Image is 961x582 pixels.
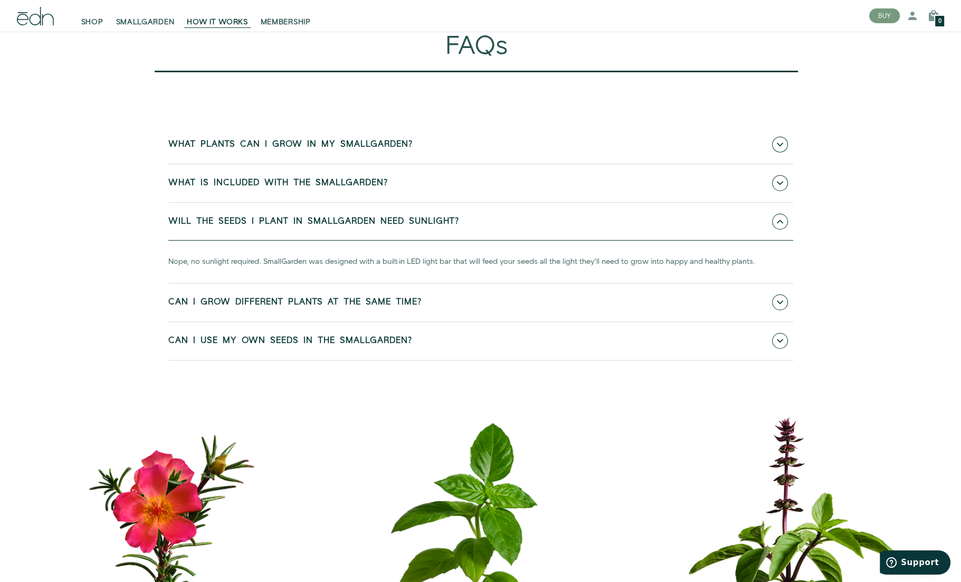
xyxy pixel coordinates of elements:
[168,178,388,188] span: What is included with the SmallGarden?
[180,4,254,27] a: HOW IT WORKS
[75,4,110,27] a: SHOP
[168,203,793,241] a: Will the seeds I plant in SmallGarden need sunlight?
[168,217,459,226] span: Will the seeds I plant in SmallGarden need sunlight?
[116,17,175,27] span: SMALLGARDEN
[938,18,941,24] span: 0
[168,336,412,346] span: Can I use my own seeds in the SmallGarden?
[168,284,793,321] a: Can I grow different plants at the same time?
[168,241,793,283] div: Nope, no sunlight required. SmallGarden was designed with a built-in LED light bar that will feed...
[880,550,950,577] iframe: Opens a widget where you can find more information
[168,165,793,202] a: What is included with the SmallGarden?
[254,4,317,27] a: MEMBERSHIP
[168,298,422,307] span: Can I grow different plants at the same time?
[17,32,936,62] div: FAQs
[869,8,900,23] button: BUY
[187,17,248,27] span: HOW IT WORKS
[168,126,793,164] a: What plants can I grow in my SmallGarden?
[168,140,413,149] span: What plants can I grow in my SmallGarden?
[81,17,103,27] span: SHOP
[110,4,181,27] a: SMALLGARDEN
[168,322,793,360] a: Can I use my own seeds in the SmallGarden?
[261,17,311,27] span: MEMBERSHIP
